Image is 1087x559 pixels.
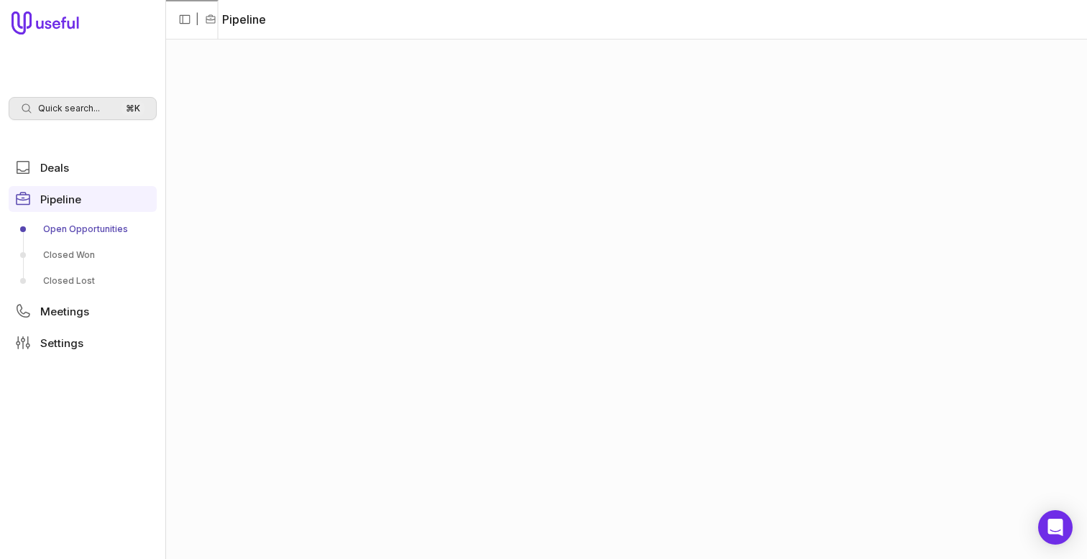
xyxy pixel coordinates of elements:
[40,306,89,317] span: Meetings
[9,330,157,356] a: Settings
[9,186,157,212] a: Pipeline
[205,11,266,28] li: Pipeline
[9,154,157,180] a: Deals
[196,11,199,28] span: |
[9,298,157,324] a: Meetings
[38,103,100,114] span: Quick search...
[174,9,196,30] button: Collapse sidebar
[9,269,157,292] a: Closed Lost
[40,162,69,173] span: Deals
[9,218,157,241] a: Open Opportunities
[40,194,81,205] span: Pipeline
[9,218,157,292] div: Pipeline submenu
[40,338,83,348] span: Settings
[9,244,157,267] a: Closed Won
[1038,510,1073,545] div: Open Intercom Messenger
[121,101,145,116] kbd: ⌘ K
